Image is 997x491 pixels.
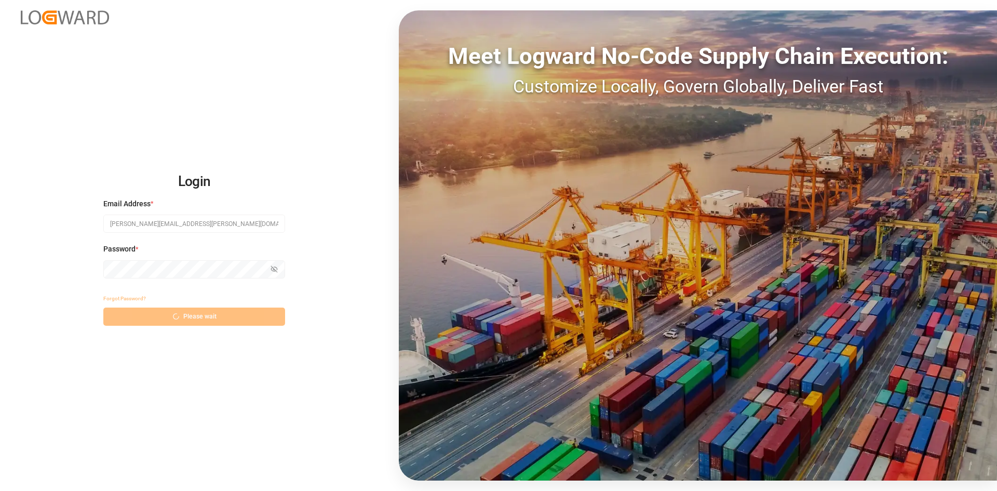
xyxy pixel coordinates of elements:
div: Customize Locally, Govern Globally, Deliver Fast [399,73,997,100]
input: Enter your email [103,215,285,233]
span: Password [103,244,136,255]
span: Email Address [103,198,151,209]
div: Meet Logward No-Code Supply Chain Execution: [399,39,997,73]
img: Logward_new_orange.png [21,10,109,24]
h2: Login [103,165,285,198]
